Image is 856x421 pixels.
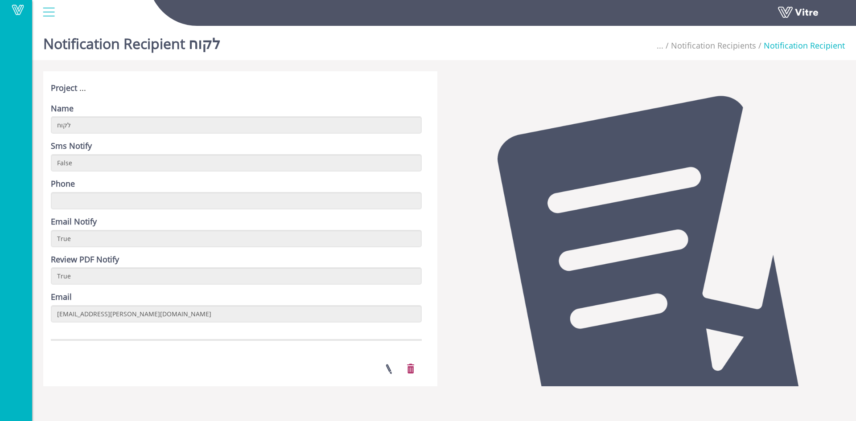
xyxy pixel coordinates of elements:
[657,40,663,51] span: ...
[51,216,97,228] label: Email Notify
[51,291,72,303] label: Email
[671,40,756,51] a: Notification Recipients
[51,140,92,152] label: Sms Notify
[51,82,77,94] label: Project
[79,82,86,93] span: ...
[43,22,220,60] h1: Notification Recipient לקוח
[51,178,75,190] label: Phone
[756,40,845,52] li: Notification Recipient
[51,254,119,266] label: Review PDF Notify
[51,103,74,114] label: Name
